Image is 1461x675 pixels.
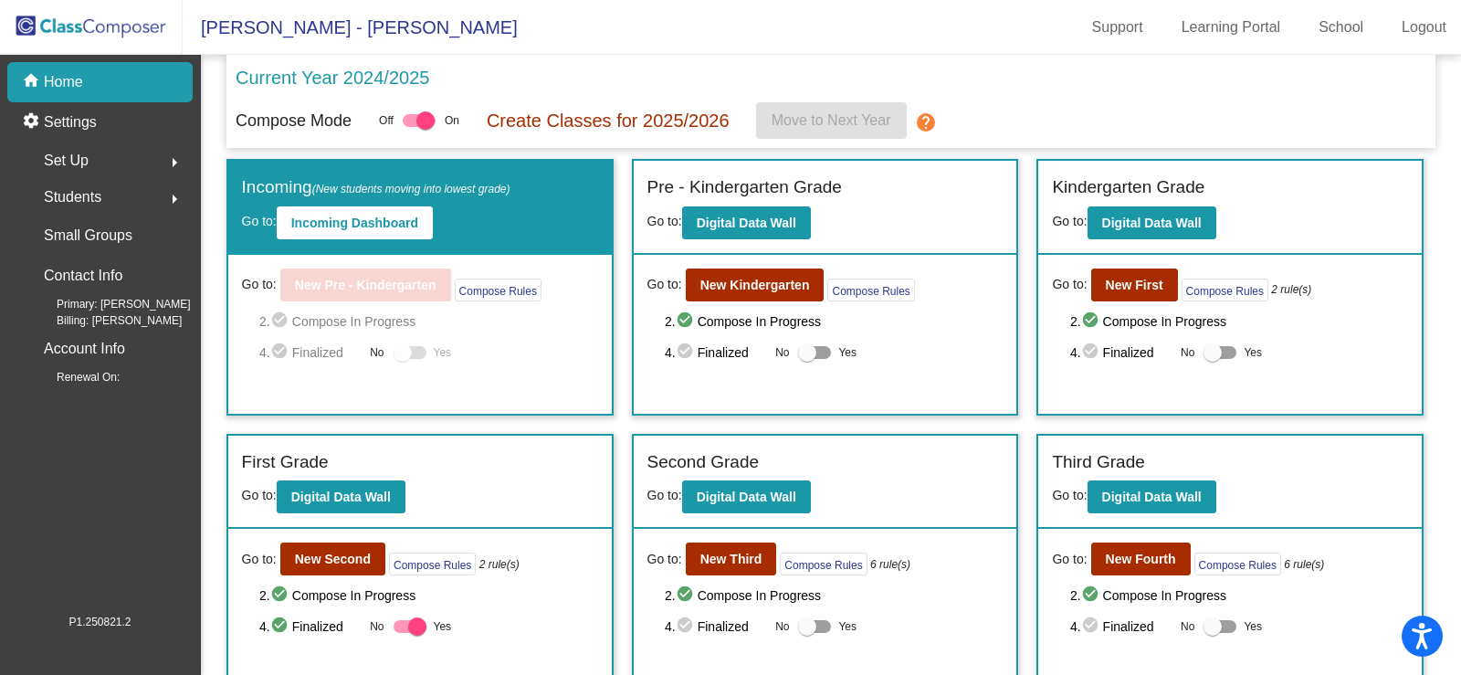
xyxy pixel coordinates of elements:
button: Digital Data Wall [1088,480,1216,513]
span: 2. Compose In Progress [1070,311,1408,332]
button: Incoming Dashboard [277,206,433,239]
span: No [370,344,384,361]
mat-icon: check_circle [676,311,698,332]
p: Create Classes for 2025/2026 [486,107,729,134]
button: Compose Rules [780,553,867,575]
button: New Kindergarten [686,269,825,301]
p: Small Groups [44,223,132,248]
span: 4. Finalized [1070,616,1172,638]
b: Digital Data Wall [1102,490,1202,504]
span: Yes [434,616,452,638]
span: Go to: [242,550,277,569]
mat-icon: check_circle [270,585,292,606]
span: Go to: [1052,275,1087,294]
p: Home [44,71,83,93]
p: Current Year 2024/2025 [236,64,429,91]
mat-icon: home [22,71,44,93]
span: Go to: [647,214,682,228]
mat-icon: check_circle [1081,616,1103,638]
a: Logout [1387,13,1461,42]
span: 4. Finalized [1070,342,1172,364]
mat-icon: check_circle [676,585,698,606]
p: Account Info [44,336,125,362]
b: Digital Data Wall [697,216,796,230]
button: New Pre - Kindergarten [280,269,451,301]
span: Renewal On: [27,369,120,385]
span: Yes [1244,342,1262,364]
p: Compose Mode [236,109,352,133]
span: Go to: [647,275,682,294]
span: (New students moving into lowest grade) [312,183,510,195]
mat-icon: check_circle [270,616,292,638]
span: Students [44,185,101,210]
mat-icon: check_circle [1081,585,1103,606]
a: Learning Portal [1167,13,1296,42]
mat-icon: check_circle [270,342,292,364]
b: Digital Data Wall [291,490,391,504]
span: Billing: [PERSON_NAME] [27,312,182,329]
span: Go to: [647,488,682,502]
span: Off [379,112,394,129]
button: Compose Rules [389,553,476,575]
span: Go to: [1052,488,1087,502]
span: Go to: [242,275,277,294]
span: 2. Compose In Progress [1070,585,1408,606]
i: 6 rule(s) [1284,556,1324,573]
span: Set Up [44,148,89,174]
b: Incoming Dashboard [291,216,418,230]
label: Kindergarten Grade [1052,174,1204,201]
i: 2 rule(s) [479,556,520,573]
span: No [775,618,789,635]
label: Second Grade [647,449,760,476]
span: [PERSON_NAME] - [PERSON_NAME] [183,13,518,42]
a: Support [1077,13,1158,42]
mat-icon: check_circle [676,616,698,638]
span: 4. Finalized [665,342,766,364]
span: No [370,618,384,635]
b: New Fourth [1106,552,1176,566]
button: Compose Rules [1182,279,1268,301]
span: 2. Compose In Progress [259,311,597,332]
label: Incoming [242,174,510,201]
mat-icon: check_circle [1081,342,1103,364]
b: New Pre - Kindergarten [295,278,436,292]
mat-icon: check_circle [676,342,698,364]
span: Go to: [242,214,277,228]
button: Compose Rules [827,279,914,301]
span: 2. Compose In Progress [665,311,1003,332]
button: New Third [686,543,777,575]
span: 4. Finalized [259,342,361,364]
button: New Second [280,543,385,575]
button: Digital Data Wall [682,480,811,513]
span: 2. Compose In Progress [665,585,1003,606]
b: New Second [295,552,371,566]
i: 2 rule(s) [1271,281,1311,298]
a: School [1304,13,1378,42]
mat-icon: settings [22,111,44,133]
span: Yes [838,342,857,364]
span: Move to Next Year [772,112,891,128]
b: Digital Data Wall [697,490,796,504]
p: Contact Info [44,263,122,289]
b: New Third [700,552,762,566]
span: Go to: [242,488,277,502]
span: No [775,344,789,361]
button: Compose Rules [1194,553,1281,575]
span: Go to: [1052,214,1087,228]
span: 4. Finalized [259,616,361,638]
i: 6 rule(s) [870,556,910,573]
span: Go to: [647,550,682,569]
button: Digital Data Wall [1088,206,1216,239]
span: 4. Finalized [665,616,766,638]
mat-icon: check_circle [1081,311,1103,332]
b: New First [1106,278,1163,292]
span: Yes [838,616,857,638]
mat-icon: arrow_right [163,152,185,174]
button: New First [1091,269,1178,301]
button: Move to Next Year [756,102,907,139]
mat-icon: help [914,111,936,133]
mat-icon: check_circle [270,311,292,332]
span: Go to: [1052,550,1087,569]
label: Third Grade [1052,449,1144,476]
button: Compose Rules [455,279,541,301]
